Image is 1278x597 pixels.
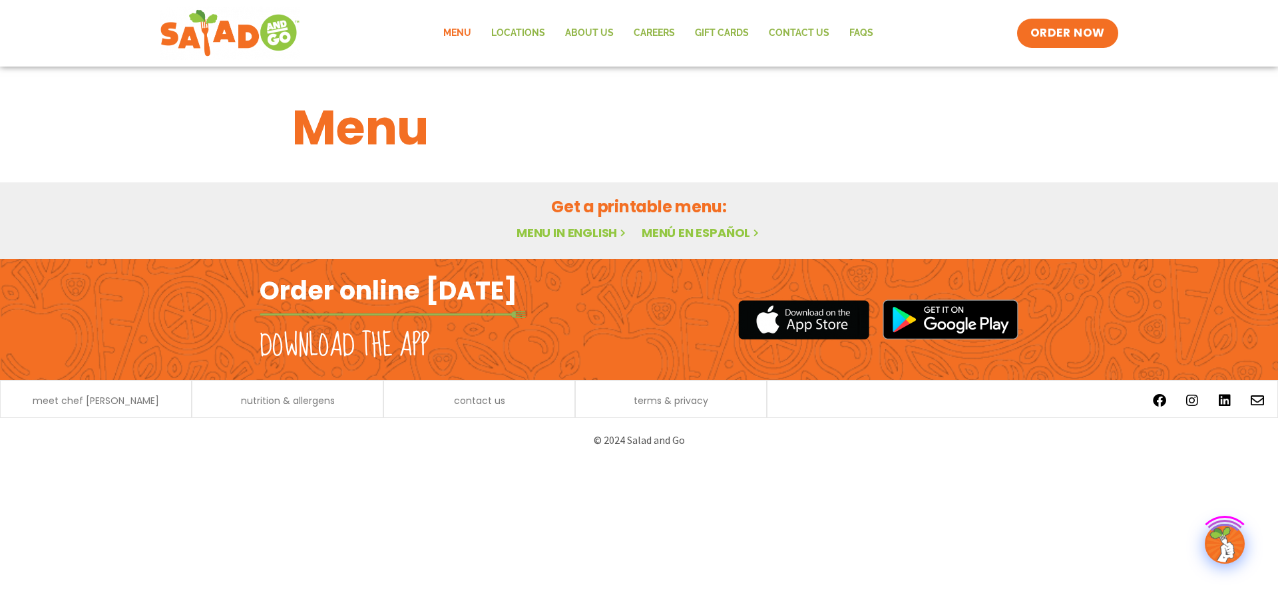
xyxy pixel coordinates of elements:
h1: Menu [292,92,986,164]
p: © 2024 Salad and Go [266,431,1012,449]
img: new-SAG-logo-768×292 [160,7,300,60]
h2: Download the app [260,327,429,365]
a: Menu [433,18,481,49]
a: FAQs [839,18,883,49]
img: fork [260,311,526,318]
a: Contact Us [759,18,839,49]
a: Careers [624,18,685,49]
a: meet chef [PERSON_NAME] [33,396,159,405]
a: GIFT CARDS [685,18,759,49]
a: Locations [481,18,555,49]
a: Menu in English [517,224,628,241]
h2: Get a printable menu: [292,195,986,218]
nav: Menu [433,18,883,49]
h2: Order online [DATE] [260,274,517,307]
a: terms & privacy [634,396,708,405]
img: google_play [883,299,1018,339]
span: ORDER NOW [1030,25,1105,41]
img: appstore [738,298,869,341]
a: ORDER NOW [1017,19,1118,48]
a: contact us [454,396,505,405]
a: nutrition & allergens [241,396,335,405]
a: About Us [555,18,624,49]
a: Menú en español [642,224,761,241]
